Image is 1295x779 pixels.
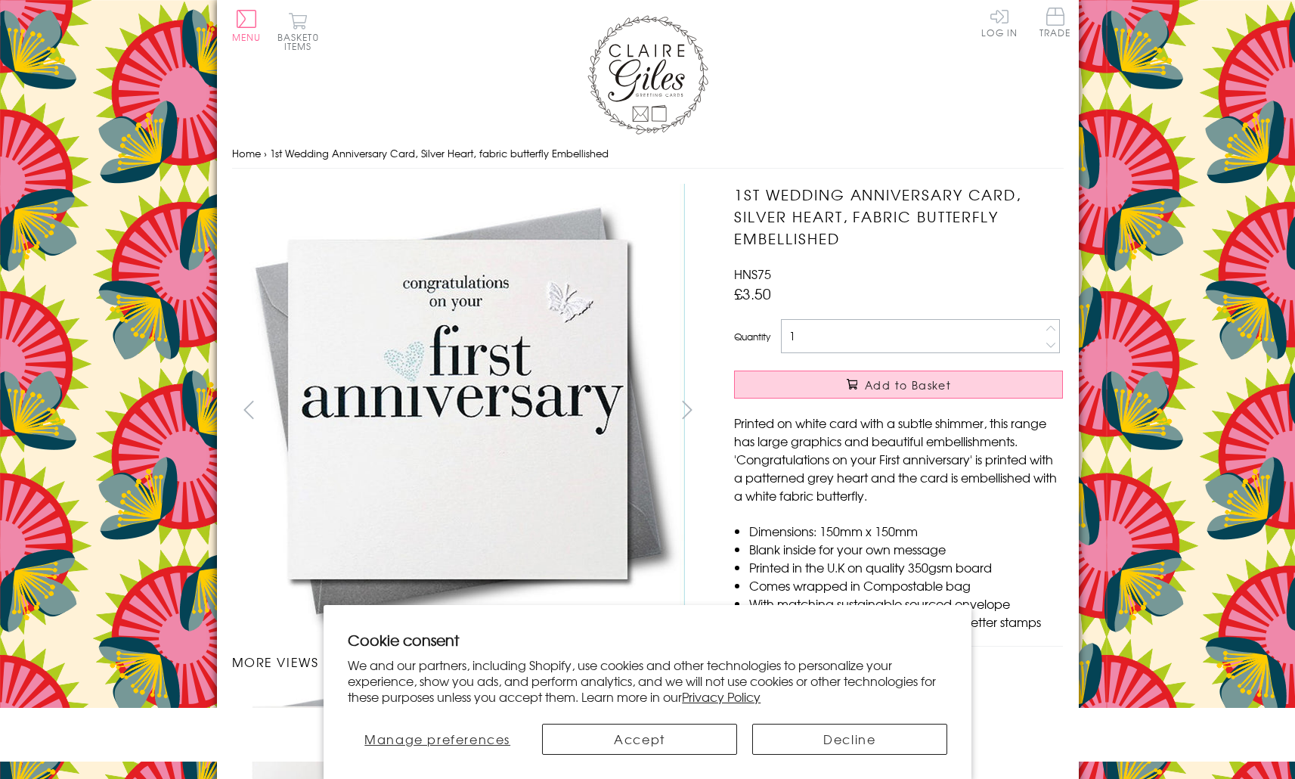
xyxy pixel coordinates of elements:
button: next [670,393,704,427]
a: Trade [1039,8,1071,40]
span: › [264,146,267,160]
img: Claire Giles Greetings Cards [587,15,708,135]
a: Log In [981,8,1018,37]
li: Dimensions: 150mm x 150mm [749,522,1063,540]
img: 1st Wedding Anniversary Card, Silver Heart, fabric butterfly Embellished [704,184,1157,638]
p: We and our partners, including Shopify, use cookies and other technologies to personalize your ex... [348,657,947,704]
img: 1st Wedding Anniversary Card, Silver Heart, fabric butterfly Embellished [231,184,685,637]
p: Printed on white card with a subtle shimmer, this range has large graphics and beautiful embellis... [734,414,1063,504]
button: Add to Basket [734,371,1063,399]
span: HNS75 [734,265,771,283]
li: With matching sustainable sourced envelope [749,594,1063,613]
span: 1st Wedding Anniversary Card, Silver Heart, fabric butterfly Embellished [270,146,609,160]
span: £3.50 [734,283,771,304]
button: Accept [542,724,737,755]
h2: Cookie consent [348,629,947,650]
a: Privacy Policy [682,687,761,706]
span: 0 items [284,30,319,53]
span: Manage preferences [364,730,510,748]
button: Manage preferences [348,724,527,755]
button: Basket0 items [277,12,319,51]
h1: 1st Wedding Anniversary Card, Silver Heart, fabric butterfly Embellished [734,184,1063,249]
span: Trade [1039,8,1071,37]
label: Quantity [734,330,770,343]
span: Add to Basket [865,377,951,393]
button: prev [232,393,266,427]
li: Blank inside for your own message [749,540,1063,558]
button: Menu [232,10,262,42]
button: Decline [752,724,947,755]
li: Printed in the U.K on quality 350gsm board [749,558,1063,576]
h3: More views [232,653,705,671]
span: Menu [232,30,262,44]
nav: breadcrumbs [232,138,1064,169]
a: Home [232,146,261,160]
li: Comes wrapped in Compostable bag [749,576,1063,594]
